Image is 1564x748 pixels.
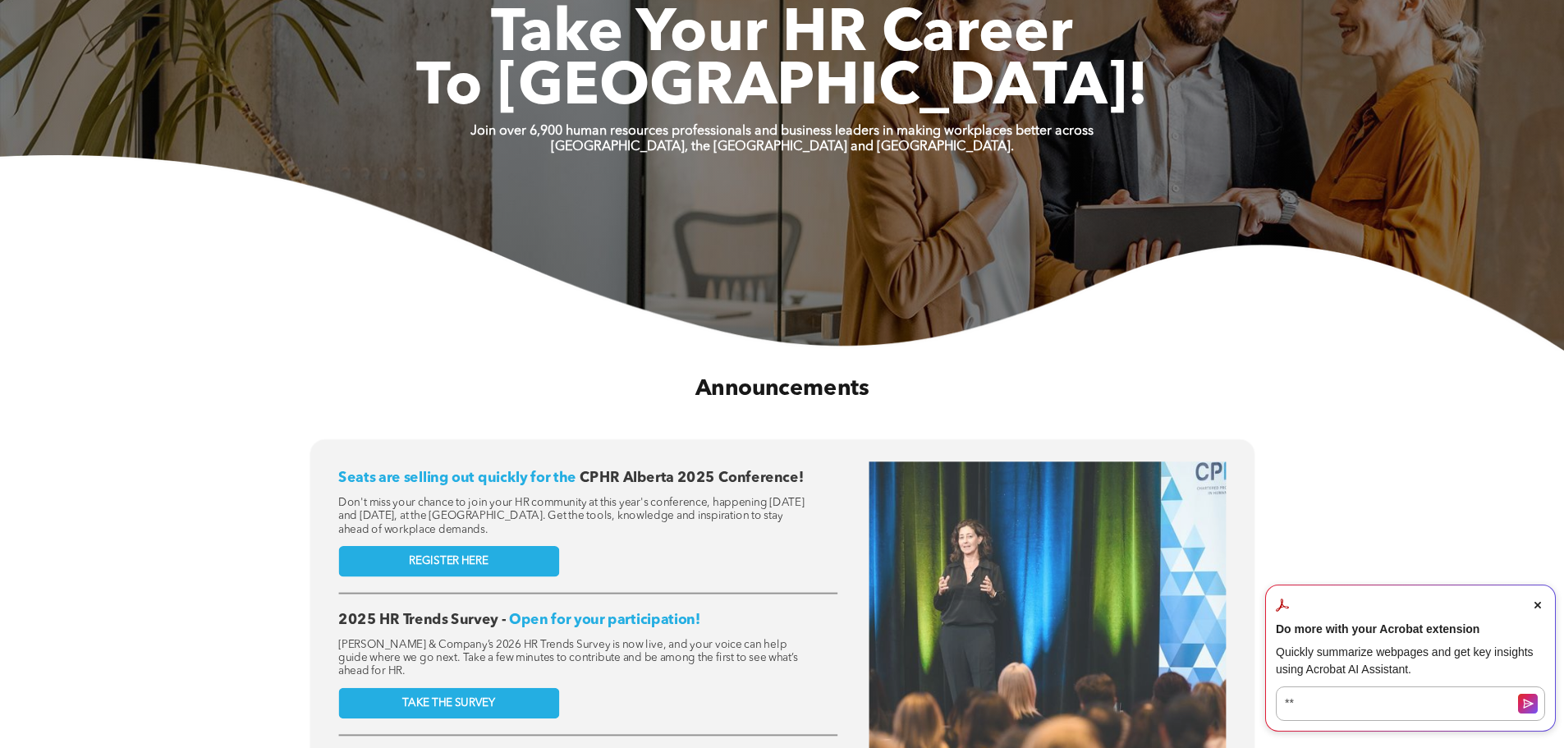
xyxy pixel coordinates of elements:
strong: [GEOGRAPHIC_DATA], the [GEOGRAPHIC_DATA] and [GEOGRAPHIC_DATA]. [551,140,1014,154]
span: TAKE THE SURVEY [402,696,494,709]
span: Seats are selling out quickly for the [338,471,576,485]
span: 2025 HR Trends Survey - [338,613,506,626]
span: Announcements [695,378,869,400]
a: REGISTER HERE [338,546,559,576]
span: Open for your participation! [509,613,699,626]
span: Don't miss your chance to join your HR community at this year's conference, happening [DATE] and ... [338,497,804,535]
a: TAKE THE SURVEY [338,687,559,718]
span: CPHR Alberta 2025 Conference! [580,471,804,485]
strong: Join over 6,900 human resources professionals and business leaders in making workplaces better ac... [470,125,1094,138]
span: Take Your HR Career [491,6,1073,65]
span: REGISTER HERE [409,554,488,567]
span: To [GEOGRAPHIC_DATA]! [416,59,1149,118]
span: [PERSON_NAME] & Company’s 2026 HR Trends Survey is now live, and your voice can help guide where ... [338,639,798,677]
